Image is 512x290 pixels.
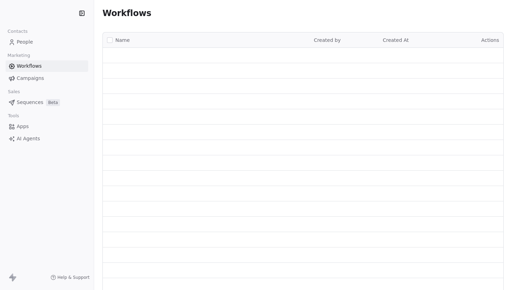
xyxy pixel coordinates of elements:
a: AI Agents [6,133,88,144]
span: Help & Support [58,275,90,280]
a: Apps [6,121,88,132]
span: AI Agents [17,135,40,142]
a: Campaigns [6,73,88,84]
span: Actions [481,37,499,43]
span: People [17,38,33,46]
a: Workflows [6,60,88,72]
span: Campaigns [17,75,44,82]
span: Created by [314,37,341,43]
a: Help & Support [51,275,90,280]
span: Sequences [17,99,43,106]
span: Marketing [5,50,33,61]
span: Apps [17,123,29,130]
span: Sales [5,87,23,97]
a: SequencesBeta [6,97,88,108]
a: People [6,36,88,48]
span: Workflows [102,8,151,18]
span: Name [115,37,130,44]
span: Beta [46,99,60,106]
span: Contacts [5,26,31,37]
span: Created At [383,37,409,43]
span: Workflows [17,62,42,70]
span: Tools [5,111,22,121]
